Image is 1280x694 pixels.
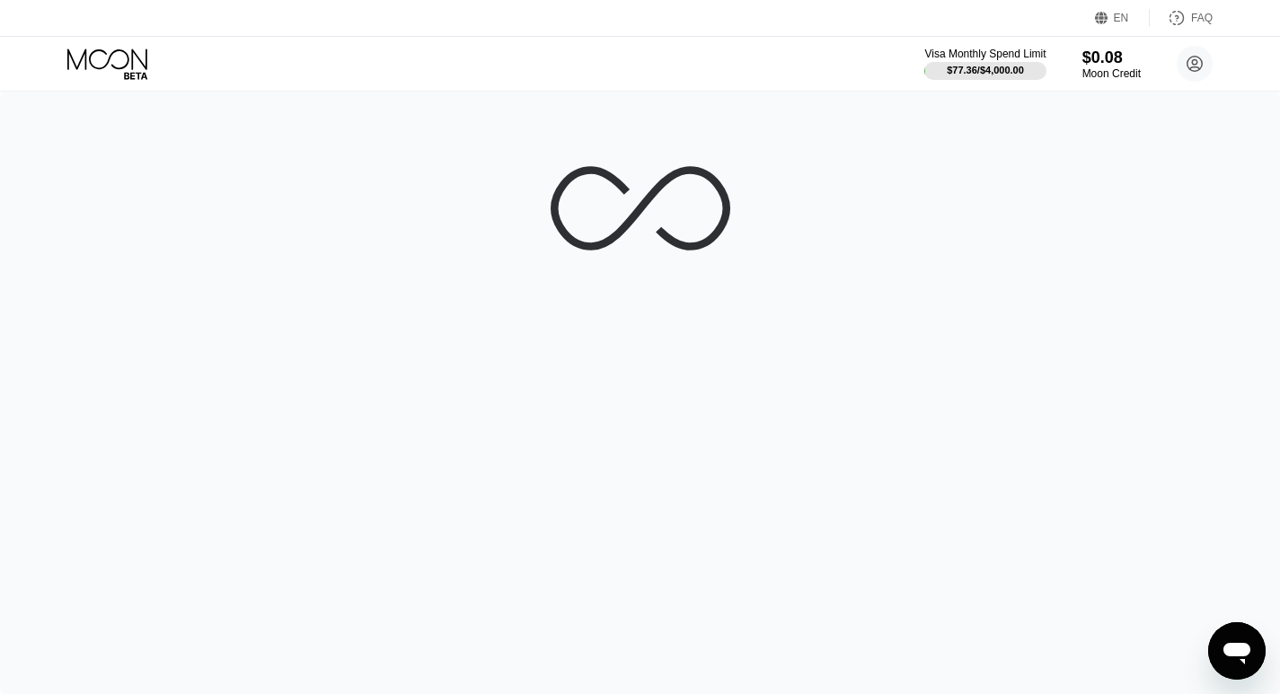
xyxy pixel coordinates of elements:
div: Moon Credit [1082,67,1141,80]
div: Visa Monthly Spend Limit$77.36/$4,000.00 [924,48,1046,80]
div: Visa Monthly Spend Limit [924,48,1046,60]
div: FAQ [1191,12,1213,24]
div: FAQ [1150,9,1213,27]
div: $0.08 [1082,48,1141,67]
div: EN [1095,9,1150,27]
div: $77.36 / $4,000.00 [947,65,1024,75]
iframe: Button to launch messaging window [1208,622,1266,680]
div: $0.08Moon Credit [1082,48,1141,80]
div: EN [1114,12,1129,24]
